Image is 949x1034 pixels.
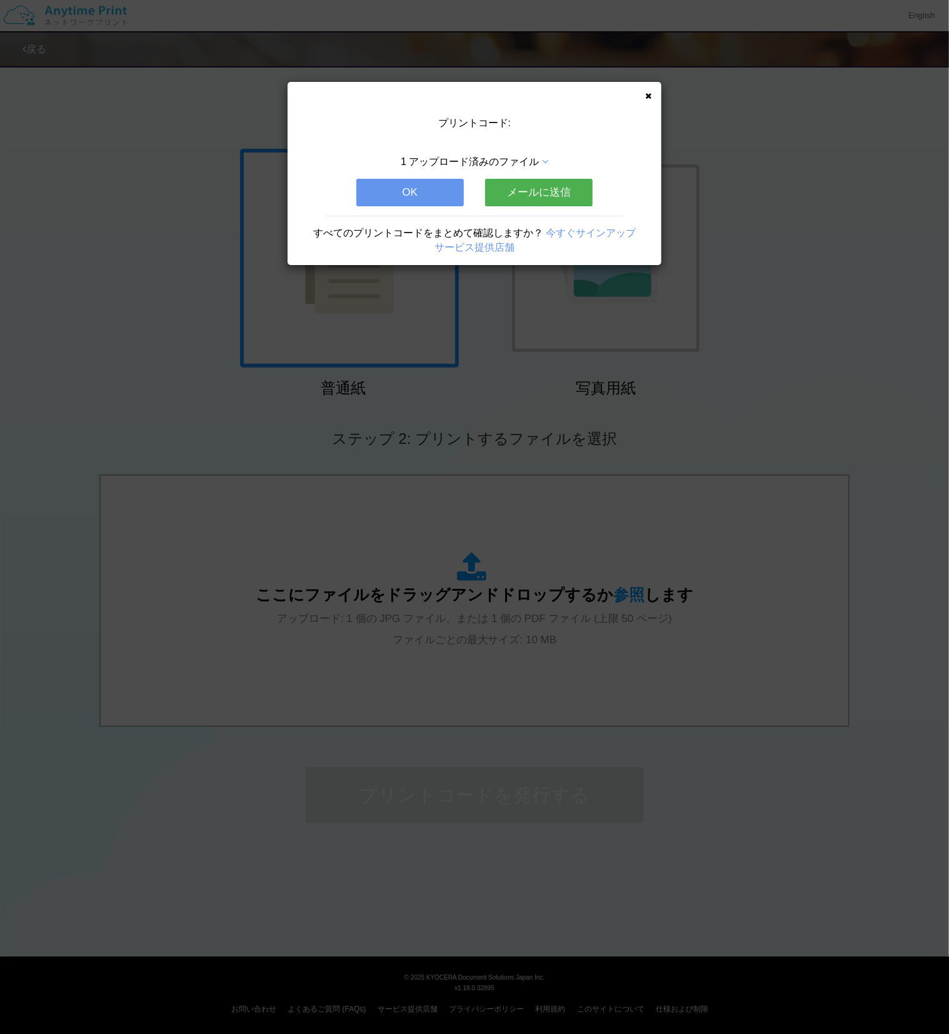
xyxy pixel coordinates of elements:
[313,228,543,238] span: すべてのプリントコードをまとめて確認しますか？
[356,179,464,206] button: OK
[434,242,515,253] a: サービス提供店舗
[546,228,636,238] a: 今すぐサインアップ
[438,118,511,128] span: プリントコード:
[401,156,539,167] span: 1 アップロード済みのファイル
[485,179,593,206] button: メールに送信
